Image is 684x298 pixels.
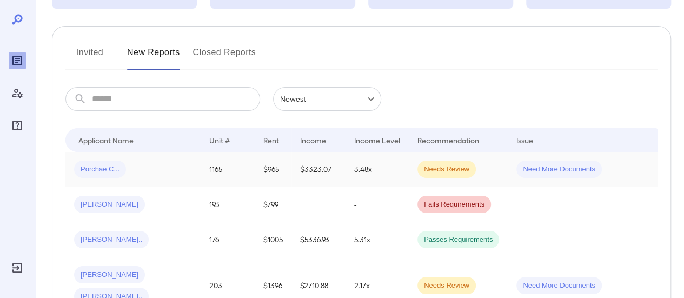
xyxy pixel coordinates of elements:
[516,281,602,291] span: Need More Documents
[273,87,381,111] div: Newest
[516,164,602,175] span: Need More Documents
[9,259,26,276] div: Log Out
[78,134,134,147] div: Applicant Name
[354,134,400,147] div: Income Level
[201,152,255,187] td: 1165
[417,281,476,291] span: Needs Review
[516,134,534,147] div: Issue
[417,235,499,245] span: Passes Requirements
[74,235,149,245] span: [PERSON_NAME]..
[346,187,409,222] td: -
[300,134,326,147] div: Income
[255,222,291,257] td: $1005
[201,187,255,222] td: 193
[417,164,476,175] span: Needs Review
[65,44,114,70] button: Invited
[255,152,291,187] td: $965
[127,44,180,70] button: New Reports
[417,200,491,210] span: Fails Requirements
[346,222,409,257] td: 5.31x
[74,200,145,210] span: [PERSON_NAME]
[346,152,409,187] td: 3.48x
[263,134,281,147] div: Rent
[255,187,291,222] td: $799
[201,222,255,257] td: 176
[74,270,145,280] span: [PERSON_NAME]
[9,52,26,69] div: Reports
[9,84,26,102] div: Manage Users
[417,134,479,147] div: Recommendation
[193,44,256,70] button: Closed Reports
[209,134,230,147] div: Unit #
[74,164,126,175] span: Porchae C...
[291,152,346,187] td: $3323.07
[291,222,346,257] td: $5336.93
[9,117,26,134] div: FAQ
